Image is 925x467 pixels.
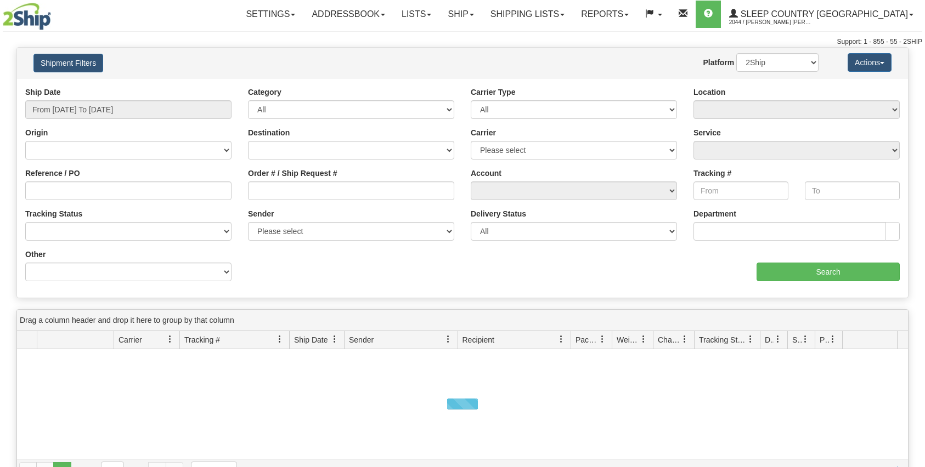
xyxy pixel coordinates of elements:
a: Lists [393,1,439,28]
a: Addressbook [303,1,393,28]
label: Carrier Type [471,87,515,98]
input: Search [757,263,900,281]
span: Delivery Status [765,334,774,345]
a: Settings [238,1,303,28]
a: Charge filter column settings [675,330,694,349]
label: Delivery Status [471,208,526,219]
div: Support: 1 - 855 - 55 - 2SHIP [3,37,922,47]
img: logo2044.jpg [3,3,51,30]
a: Shipment Issues filter column settings [796,330,815,349]
a: Shipping lists [482,1,573,28]
label: Service [693,127,721,138]
a: Sender filter column settings [439,330,458,349]
a: Carrier filter column settings [161,330,179,349]
span: Charge [658,334,681,345]
label: Account [471,168,501,179]
span: 2044 / [PERSON_NAME] [PERSON_NAME] [729,17,811,28]
span: Pickup Status [820,334,829,345]
label: Category [248,87,281,98]
span: Recipient [462,334,494,345]
a: Weight filter column settings [634,330,653,349]
span: Weight [617,334,640,345]
button: Actions [848,53,892,72]
span: Shipment Issues [792,334,802,345]
span: Sender [349,334,374,345]
a: Ship [439,1,482,28]
span: Ship Date [294,334,328,345]
label: Platform [703,57,734,68]
label: Order # / Ship Request # [248,168,337,179]
label: Carrier [471,127,496,138]
iframe: chat widget [900,178,924,289]
label: Sender [248,208,274,219]
label: Origin [25,127,48,138]
label: Destination [248,127,290,138]
label: Reference / PO [25,168,80,179]
a: Tracking Status filter column settings [741,330,760,349]
span: Packages [576,334,599,345]
label: Tracking Status [25,208,82,219]
span: Tracking Status [699,334,747,345]
a: Tracking # filter column settings [270,330,289,349]
span: Tracking # [184,334,220,345]
a: Sleep Country [GEOGRAPHIC_DATA] 2044 / [PERSON_NAME] [PERSON_NAME] [721,1,922,28]
label: Location [693,87,725,98]
a: Packages filter column settings [593,330,612,349]
input: To [805,181,900,200]
a: Ship Date filter column settings [325,330,344,349]
button: Shipment Filters [33,54,103,72]
input: From [693,181,788,200]
a: Delivery Status filter column settings [769,330,787,349]
div: grid grouping header [17,310,908,331]
label: Tracking # [693,168,731,179]
label: Other [25,249,46,260]
a: Pickup Status filter column settings [824,330,842,349]
label: Department [693,208,736,219]
span: Carrier [119,334,142,345]
a: Recipient filter column settings [552,330,571,349]
label: Ship Date [25,87,61,98]
a: Reports [573,1,637,28]
span: Sleep Country [GEOGRAPHIC_DATA] [738,9,908,19]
